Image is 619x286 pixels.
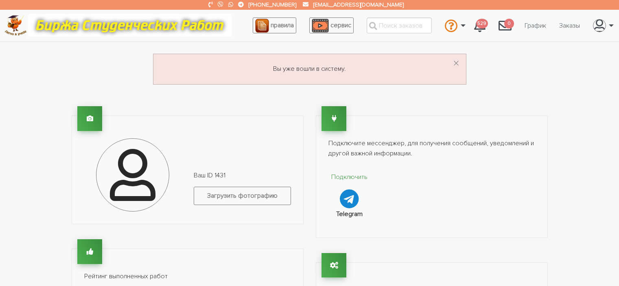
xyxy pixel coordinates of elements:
[453,56,459,72] span: ×
[84,271,291,282] p: Рейтинг выполненных работ
[313,1,404,8] a: [EMAIL_ADDRESS][DOMAIN_NAME]
[309,17,354,33] a: сервис
[328,138,535,159] p: Подключите мессенджер, для получения сообщений, уведомлений и другой важной информации.
[253,17,296,33] a: правила
[330,21,351,29] span: сервис
[367,17,432,33] input: Поиск заказов
[553,18,586,33] a: Заказы
[188,170,297,212] div: Ваш ID 1431
[504,19,514,29] span: 0
[28,14,232,37] img: motto-12e01f5a76059d5f6a28199ef077b1f78e012cfde436ab5cf1d4517935686d32.gif
[328,172,371,208] a: Подключить
[163,64,456,74] p: Вы уже вошли в систему.
[4,15,27,36] img: logo-c4363faeb99b52c628a42810ed6dfb4293a56d4e4775eb116515dfe7f33672af.png
[476,19,488,29] span: 529
[249,1,296,8] a: [PHONE_NUMBER]
[468,15,492,37] a: 529
[255,19,269,33] img: agreement_icon-feca34a61ba7f3d1581b08bc946b2ec1ccb426f67415f344566775c155b7f62c.png
[312,19,329,33] img: play_icon-49f7f135c9dc9a03216cfdbccbe1e3994649169d890fb554cedf0eac35a01ba8.png
[492,15,518,37] a: 0
[336,210,363,218] strong: Telegram
[518,18,553,33] a: График
[328,172,371,183] p: Подключить
[271,21,294,29] span: правила
[194,187,291,205] label: Загрузить фотографию
[453,57,459,70] button: Dismiss alert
